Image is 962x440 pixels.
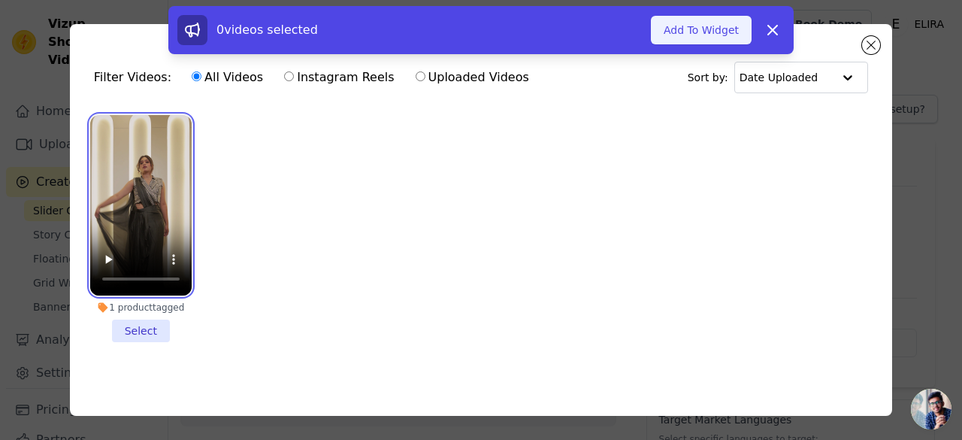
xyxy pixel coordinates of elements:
span: 0 videos selected [216,23,318,37]
div: Sort by: [688,62,869,93]
label: Uploaded Videos [415,68,530,87]
button: Add To Widget [651,16,752,44]
label: All Videos [191,68,264,87]
div: Filter Videos: [94,60,537,95]
label: Instagram Reels [283,68,395,87]
div: 1 product tagged [90,302,192,314]
div: Open chat [911,389,951,429]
